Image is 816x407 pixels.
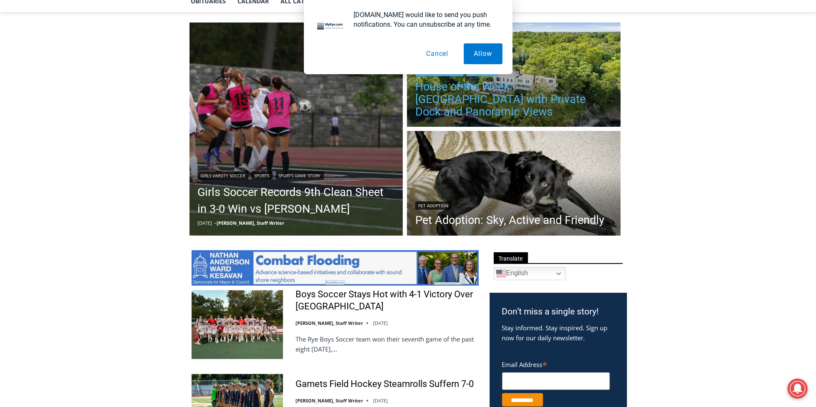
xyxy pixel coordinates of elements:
a: [PERSON_NAME] Read Sanctuary Fall Fest: [DATE] [0,83,125,104]
time: [DATE] [373,397,388,404]
div: / [93,70,96,79]
time: [DATE] [373,320,388,326]
a: Pet Adoption: Sky, Active and Friendly [415,214,604,226]
img: [PHOTO; Sky. Contributed.] [407,131,621,238]
a: English [494,267,566,280]
p: The Rye Boys Soccer team won their seventh game of the past eight [DATE],… [296,334,479,354]
img: Boys Soccer Stays Hot with 4-1 Victory Over Eastchester [192,290,283,359]
a: [PERSON_NAME], Staff Writer [296,320,363,326]
div: 6 [98,70,101,79]
a: Intern @ [DOMAIN_NAME] [201,81,404,104]
a: Girls Soccer Records 9th Clean Sheet in 3-0 Win vs [PERSON_NAME] [198,184,395,217]
a: Sports [252,171,273,180]
a: Boys Soccer Stays Hot with 4-1 Victory Over [GEOGRAPHIC_DATA] [296,289,479,312]
img: notification icon [314,10,347,43]
img: (PHOTO: Hannah Jachman scores a header goal on October 7, 2025, with teammates Parker Calhoun (#1... [189,23,403,236]
p: Stay informed. Stay inspired. Sign up now for our daily newsletter. [502,323,614,343]
a: Girls Varsity Soccer [198,171,248,180]
h3: Don’t miss a single story! [502,305,614,319]
a: Pet Adoption [415,201,452,210]
time: [DATE] [198,220,212,226]
div: "At the 10am stand-up meeting, each intern gets a chance to take [PERSON_NAME] and the other inte... [211,0,394,81]
a: Sports Game Story [276,171,324,180]
h4: [PERSON_NAME] Read Sanctuary Fall Fest: [DATE] [7,84,111,103]
a: House of the Week: [GEOGRAPHIC_DATA] with Private Dock and Panoramic Views [415,80,612,118]
div: [DOMAIN_NAME] would like to send you push notifications. You can unsubscribe at any time. [347,10,503,29]
span: Translate [494,252,528,264]
button: Allow [464,43,503,64]
span: Intern @ [DOMAIN_NAME] [218,83,387,102]
a: Read More Girls Soccer Records 9th Clean Sheet in 3-0 Win vs Harrison [189,23,403,236]
a: [PERSON_NAME], Staff Writer [296,397,363,404]
div: 1 [88,70,91,79]
div: Co-sponsored by Westchester County Parks [88,25,121,68]
div: | | [198,170,395,180]
a: Garnets Field Hockey Steamrolls Suffern 7-0 [296,378,474,390]
button: Cancel [416,43,459,64]
label: Email Address [502,356,610,371]
img: en [496,269,506,279]
a: Read More Pet Adoption: Sky, Active and Friendly [407,131,621,238]
span: – [215,220,217,226]
a: [PERSON_NAME], Staff Writer [217,220,285,226]
img: s_800_29ca6ca9-f6cc-433c-a631-14f6620ca39b.jpeg [0,0,83,83]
